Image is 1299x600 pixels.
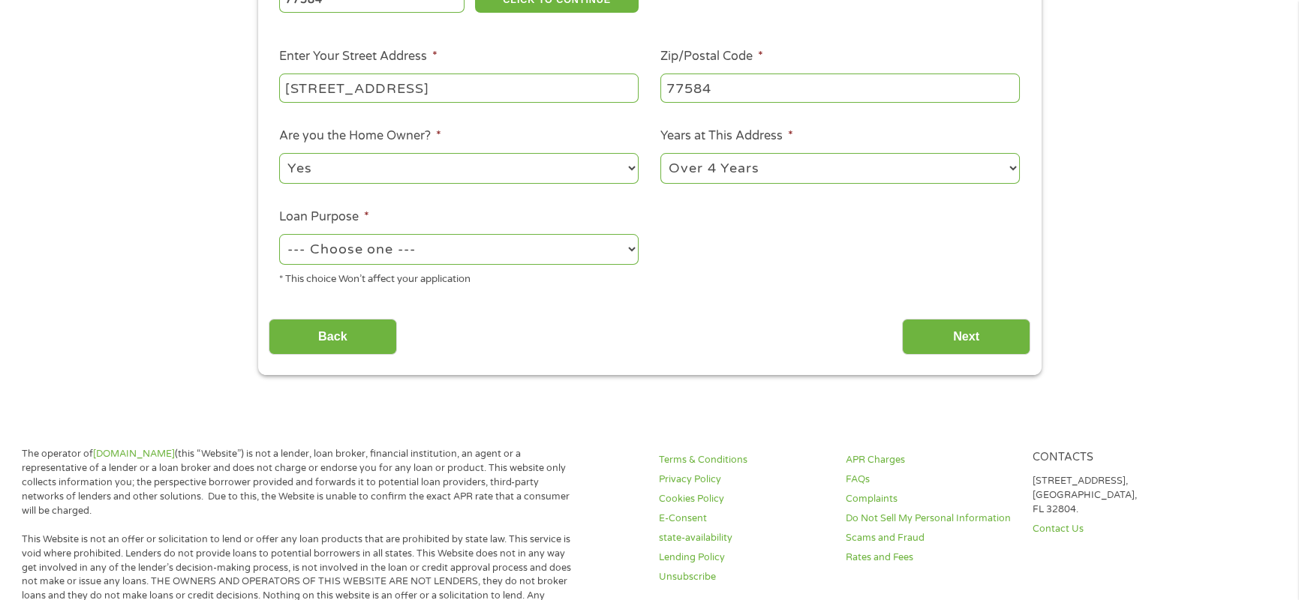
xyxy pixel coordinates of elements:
[846,453,1015,467] a: APR Charges
[269,319,397,355] input: Back
[846,492,1015,506] a: Complaints
[93,448,175,460] a: [DOMAIN_NAME]
[659,453,828,467] a: Terms & Conditions
[1032,451,1201,465] h4: Contacts
[846,531,1015,545] a: Scams and Fraud
[846,511,1015,526] a: Do Not Sell My Personal Information
[279,73,639,102] input: 1 Main Street
[846,472,1015,487] a: FAQs
[279,49,438,64] label: Enter Your Street Address
[902,319,1030,355] input: Next
[279,128,441,144] label: Are you the Home Owner?
[660,49,763,64] label: Zip/Postal Code
[660,128,793,144] label: Years at This Address
[1032,522,1201,536] a: Contact Us
[659,570,828,584] a: Unsubscribe
[279,267,639,287] div: * This choice Won’t affect your application
[659,531,828,545] a: state-availability
[659,511,828,526] a: E-Consent
[659,550,828,565] a: Lending Policy
[659,472,828,487] a: Privacy Policy
[22,447,582,517] p: The operator of (this “Website”) is not a lender, loan broker, financial institution, an agent or...
[1032,474,1201,517] p: [STREET_ADDRESS], [GEOGRAPHIC_DATA], FL 32804.
[846,550,1015,565] a: Rates and Fees
[659,492,828,506] a: Cookies Policy
[279,209,369,225] label: Loan Purpose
